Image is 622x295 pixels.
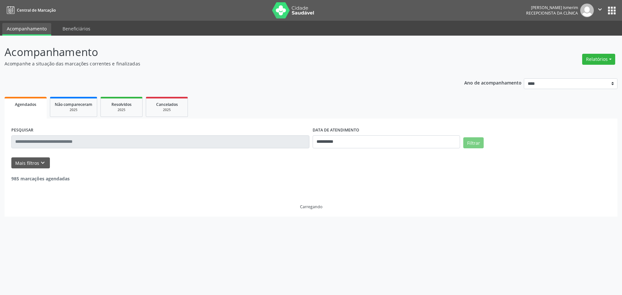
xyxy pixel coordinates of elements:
span: Agendados [15,102,36,107]
img: img [580,4,594,17]
button:  [594,4,606,17]
span: Resolvidos [111,102,132,107]
div: 2025 [105,108,138,112]
button: Mais filtroskeyboard_arrow_down [11,157,50,169]
p: Acompanhe a situação das marcações correntes e finalizadas [5,60,433,67]
p: Ano de acompanhamento [464,78,522,86]
span: Cancelados [156,102,178,107]
div: 2025 [151,108,183,112]
button: Relatórios [582,54,615,65]
span: Recepcionista da clínica [526,10,578,16]
a: Acompanhamento [2,23,51,36]
i:  [596,6,604,13]
label: PESQUISAR [11,125,33,135]
div: [PERSON_NAME] Ismerim [526,5,578,10]
button: apps [606,5,617,16]
p: Acompanhamento [5,44,433,60]
i: keyboard_arrow_down [39,159,46,166]
strong: 985 marcações agendadas [11,176,70,182]
div: 2025 [55,108,92,112]
a: Central de Marcação [5,5,56,16]
label: DATA DE ATENDIMENTO [313,125,359,135]
span: Não compareceram [55,102,92,107]
span: Central de Marcação [17,7,56,13]
button: Filtrar [463,137,484,148]
a: Beneficiários [58,23,95,34]
div: Carregando [300,204,322,210]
